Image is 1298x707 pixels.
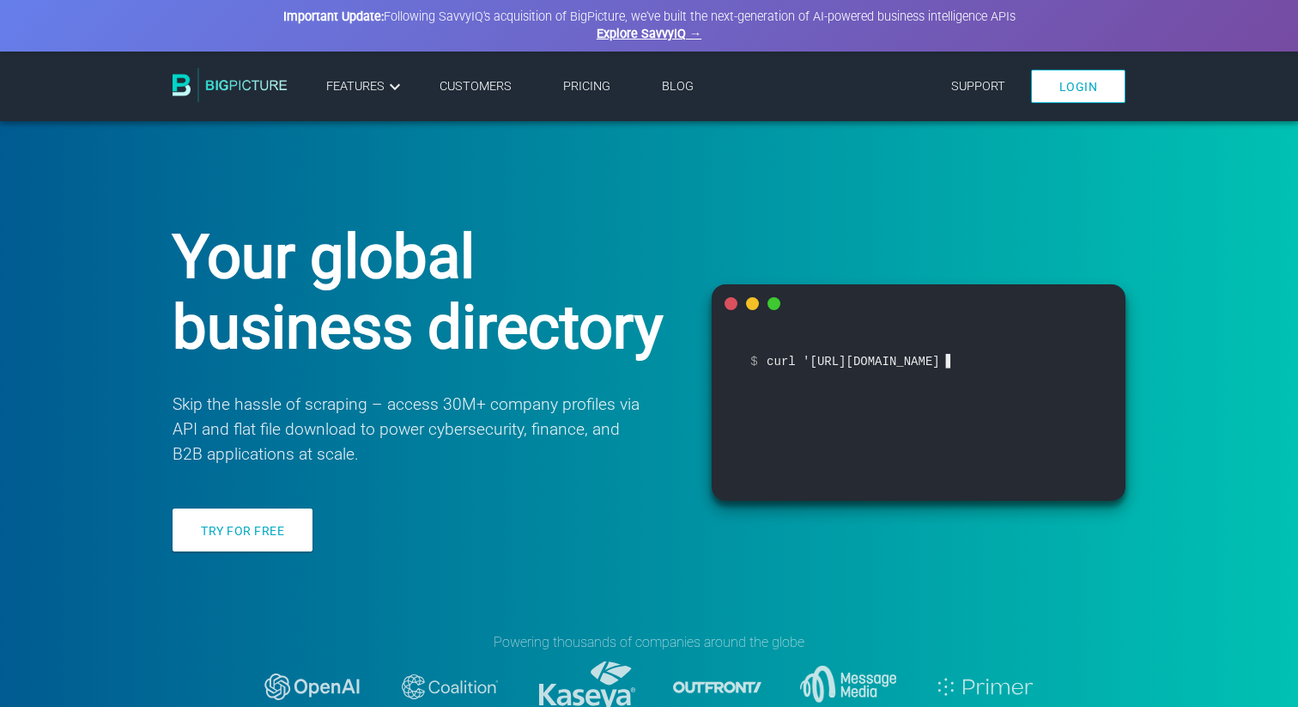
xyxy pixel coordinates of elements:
img: logo-openai.svg [264,673,361,699]
img: logo-primer.svg [937,678,1034,696]
p: Skip the hassle of scraping – access 30M+ company profiles via API and flat file download to powe... [173,393,643,466]
h1: Your global business directory [173,222,669,363]
img: BigPicture.io [173,68,288,102]
span: curl '[URL][DOMAIN_NAME] [750,349,1087,374]
a: Features [326,76,405,97]
a: Login [1031,70,1126,103]
img: logo-coalition-2.svg [402,674,498,699]
a: Try for free [173,509,312,552]
img: message-media.svg [800,666,896,707]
